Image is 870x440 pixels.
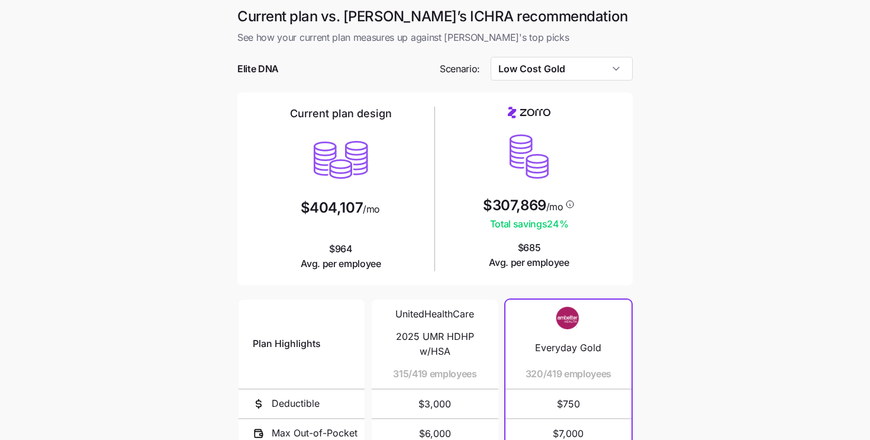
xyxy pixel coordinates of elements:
[489,255,569,270] span: Avg. per employee
[489,240,569,270] span: $685
[483,217,575,232] span: Total savings 24 %
[272,396,320,411] span: Deductible
[301,242,381,271] span: $964
[386,390,484,418] span: $3,000
[520,390,617,418] span: $750
[237,30,633,45] span: See how your current plan measures up against [PERSON_NAME]'s top picks
[440,62,480,76] span: Scenario:
[237,62,279,76] span: Elite DNA
[301,256,381,271] span: Avg. per employee
[546,202,563,211] span: /mo
[395,307,474,322] span: UnitedHealthCare
[483,198,546,213] span: $307,869
[237,7,633,25] h1: Current plan vs. [PERSON_NAME]’s ICHRA recommendation
[253,336,321,351] span: Plan Highlights
[363,204,380,214] span: /mo
[535,341,601,355] span: Everyday Gold
[526,367,612,381] span: 320/419 employees
[544,307,592,329] img: Carrier
[290,107,392,121] h2: Current plan design
[301,201,363,215] span: $404,107
[393,367,477,381] span: 315/419 employees
[386,329,484,359] span: 2025 UMR HDHP w/HSA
